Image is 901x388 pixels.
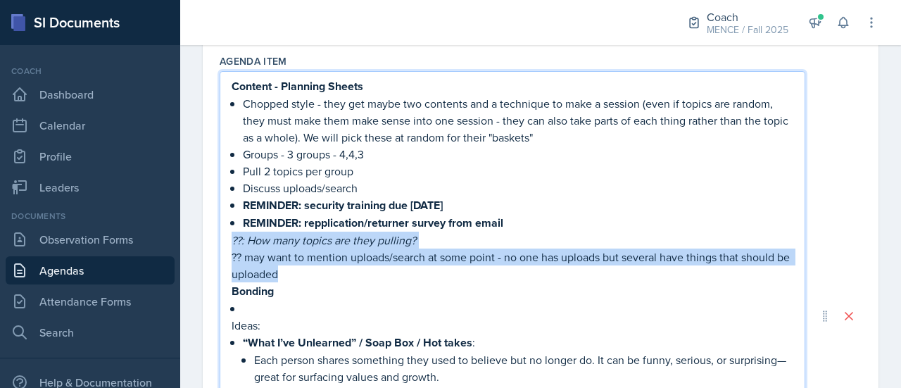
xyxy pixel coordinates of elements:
p: Discuss uploads/search [243,180,793,196]
a: Agendas [6,256,175,284]
a: Calendar [6,111,175,139]
strong: “What I’ve Unlearned” / Soap Box / Hot takes [243,334,472,351]
div: Coach [6,65,175,77]
a: Attendance Forms [6,287,175,315]
strong: Content - Planning Sheets [232,78,363,94]
strong: Bonding [232,283,274,299]
a: Search [6,318,175,346]
p: Chopped style - they get maybe two contents and a technique to make a session (even if topics are... [243,95,793,146]
strong: REMINDER: security training due [DATE] [243,197,443,213]
label: Agenda Item [220,54,287,68]
p: Pull 2 topics per group [243,163,793,180]
strong: REMINDER: repplication/returner survey from email [243,215,503,231]
p: Each person shares something they used to believe but no longer do. It can be funny, serious, or ... [254,351,793,385]
a: Leaders [6,173,175,201]
p: Groups - 3 groups - 4,4,3 [243,146,793,163]
div: MENCE / Fall 2025 [707,23,788,37]
a: Dashboard [6,80,175,108]
div: Documents [6,210,175,223]
p: ?? may want to mention uploads/search at some point - no one has uploads but several have things ... [232,249,793,282]
p: Ideas: [232,317,793,334]
a: Profile [6,142,175,170]
p: : [243,334,793,351]
div: Coach [707,8,788,25]
em: ??: How many topics are they pulling? [232,232,416,248]
a: Observation Forms [6,225,175,254]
